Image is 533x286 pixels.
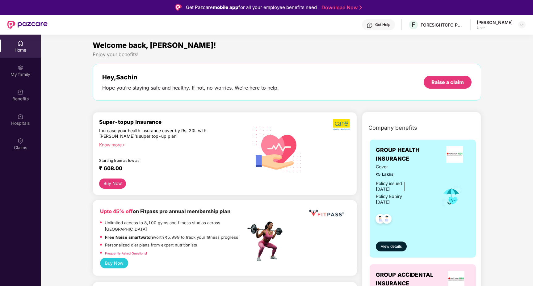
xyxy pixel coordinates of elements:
[105,235,153,240] strong: Free Noise smartwatch
[308,208,345,219] img: fppp.png
[375,22,390,27] div: Get Help
[93,41,216,50] span: Welcome back, [PERSON_NAME]!
[477,25,513,30] div: User
[376,200,390,204] span: [DATE]
[359,4,362,11] img: Stroke
[100,208,133,214] b: Upto 45% off
[446,146,463,163] img: insurerLogo
[248,119,307,179] img: svg+xml;base64,PHN2ZyB4bWxucz0iaHR0cDovL3d3dy53My5vcmcvMjAwMC9zdmciIHhtbG5zOnhsaW5rPSJodHRwOi8vd3...
[381,244,402,250] span: View details
[431,79,464,86] div: Raise a claim
[102,85,279,91] div: Hope you’re staying safe and healthy. If not, no worries. We’re here to help.
[17,89,23,95] img: svg+xml;base64,PHN2ZyBpZD0iQmVuZWZpdHMiIHhtbG5zPSJodHRwOi8vd3d3LnczLm9yZy8yMDAwL3N2ZyIgd2lkdGg9Ij...
[105,234,238,241] p: worth ₹5,999 to track your fitness progress
[105,251,147,255] a: Frequently Asked Questions!
[367,22,373,28] img: svg+xml;base64,PHN2ZyBpZD0iSGVscC0zMngzMiIgeG1sbnM9Imh0dHA6Ly93d3cudzMub3JnLzIwMDAvc3ZnIiB3aWR0aD...
[175,4,182,11] img: Logo
[99,165,240,172] div: ₹ 608.00
[376,193,402,200] div: Policy Expiry
[17,138,23,144] img: svg+xml;base64,PHN2ZyBpZD0iQ2xhaW0iIHhtbG5zPSJodHRwOi8vd3d3LnczLm9yZy8yMDAwL3N2ZyIgd2lkdGg9IjIwIi...
[477,19,513,25] div: [PERSON_NAME]
[376,171,433,178] span: ₹5 Lakhs
[376,146,439,163] span: GROUP HEALTH INSURANCE
[99,158,220,162] div: Starting from as low as
[333,119,350,130] img: b5dec4f62d2307b9de63beb79f102df3.png
[186,4,317,11] div: Get Pazcare for all your employee benefits need
[321,4,360,11] a: Download Now
[122,143,125,147] span: right
[100,258,128,268] button: Buy Now
[105,242,197,248] p: Personalized diet plans from expert nutritionists
[17,40,23,46] img: svg+xml;base64,PHN2ZyBpZD0iSG9tZSIgeG1sbnM9Imh0dHA6Ly93d3cudzMub3JnLzIwMDAvc3ZnIiB3aWR0aD0iMjAiIG...
[376,163,433,170] span: Cover
[99,128,219,139] div: Increase your health insurance cover by Rs. 20L with [PERSON_NAME]’s super top-up plan.
[99,179,126,189] button: Buy Now
[17,65,23,71] img: svg+xml;base64,PHN2ZyB3aWR0aD0iMjAiIGhlaWdodD0iMjAiIHZpZXdCb3g9IjAgMCAyMCAyMCIgZmlsbD0ibm9uZSIgeG...
[519,22,524,27] img: svg+xml;base64,PHN2ZyBpZD0iRHJvcGRvd24tMzJ4MzIiIHhtbG5zPSJodHRwOi8vd3d3LnczLm9yZy8yMDAwL3N2ZyIgd2...
[99,142,242,146] div: Know more
[421,22,464,28] div: FORESIGHTCFO PRIVATE LIMITED
[412,21,415,28] span: F
[102,74,279,81] div: Hey, Sachin
[100,208,230,214] b: on Fitpass pro annual membership plan
[368,124,417,132] span: Company benefits
[376,187,390,191] span: [DATE]
[441,186,461,206] img: icon
[213,4,238,10] strong: mobile app
[246,220,289,263] img: fpp.png
[93,51,481,58] div: Enjoy your benefits!
[17,113,23,120] img: svg+xml;base64,PHN2ZyBpZD0iSG9zcGl0YWxzIiB4bWxucz0iaHR0cDovL3d3dy53My5vcmcvMjAwMC9zdmciIHdpZHRoPS...
[373,212,388,227] img: svg+xml;base64,PHN2ZyB4bWxucz0iaHR0cDovL3d3dy53My5vcmcvMjAwMC9zdmciIHdpZHRoPSI0OC45NDMiIGhlaWdodD...
[105,220,246,232] p: Unlimited access to 8,100 gyms and fitness studios across [GEOGRAPHIC_DATA]
[7,21,48,29] img: New Pazcare Logo
[99,119,246,125] div: Super-topup Insurance
[376,180,402,187] div: Policy issued
[376,242,407,251] button: View details
[379,212,394,227] img: svg+xml;base64,PHN2ZyB4bWxucz0iaHR0cDovL3d3dy53My5vcmcvMjAwMC9zdmciIHdpZHRoPSI0OC45NDMiIGhlaWdodD...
